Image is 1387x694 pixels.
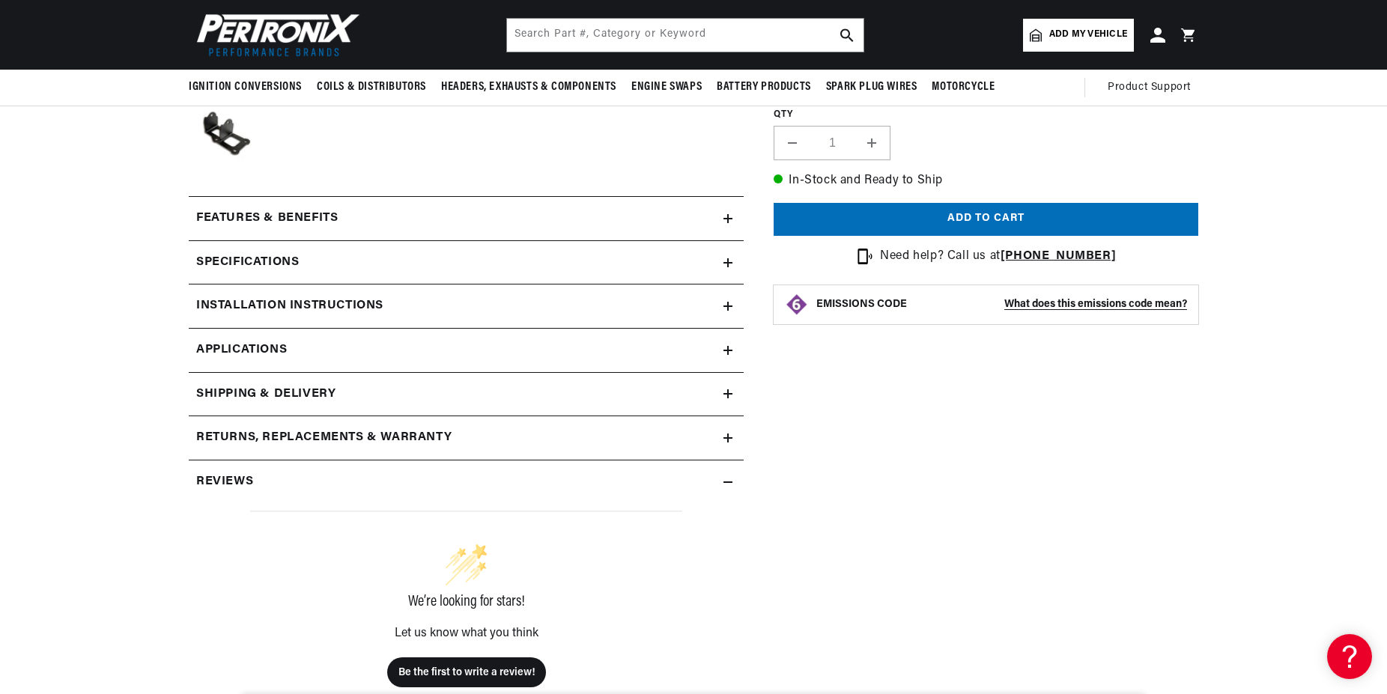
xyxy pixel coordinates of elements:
[196,385,336,404] h2: Shipping & Delivery
[309,70,434,105] summary: Coils & Distributors
[196,472,253,492] h2: Reviews
[785,293,809,317] img: Emissions code
[189,197,744,240] summary: Features & Benefits
[774,171,1198,191] p: In-Stock and Ready to Ship
[1049,28,1127,42] span: Add my vehicle
[196,253,299,273] h2: Specifications
[196,209,338,228] h2: Features & Benefits
[880,247,1116,267] p: Need help? Call us at
[816,299,907,310] strong: EMISSIONS CODE
[250,627,682,639] div: Let us know what you think
[774,109,1198,121] label: QTY
[1023,19,1134,52] a: Add my vehicle
[441,79,616,95] span: Headers, Exhausts & Components
[250,594,682,609] div: We’re looking for stars!
[1108,70,1198,106] summary: Product Support
[932,79,995,95] span: Motorcycle
[189,9,361,61] img: Pertronix
[816,298,1187,311] button: EMISSIONS CODEWhat does this emissions code mean?
[189,373,744,416] summary: Shipping & Delivery
[189,79,302,95] span: Ignition Conversions
[189,416,744,460] summary: Returns, Replacements & Warranty
[189,70,309,105] summary: Ignition Conversions
[924,70,1002,105] summary: Motorcycle
[189,284,744,328] summary: Installation instructions
[189,98,264,173] button: Load image 6 in gallery view
[189,329,744,373] a: Applications
[1004,299,1187,310] strong: What does this emissions code mean?
[387,657,546,687] button: Be the first to write a review!
[717,79,811,95] span: Battery Products
[317,79,426,95] span: Coils & Distributors
[819,70,925,105] summary: Spark Plug Wires
[189,460,744,504] summary: Reviews
[196,428,452,448] h2: Returns, Replacements & Warranty
[1108,79,1191,96] span: Product Support
[1001,250,1116,262] a: [PHONE_NUMBER]
[507,19,864,52] input: Search Part #, Category or Keyword
[826,79,917,95] span: Spark Plug Wires
[831,19,864,52] button: search button
[709,70,819,105] summary: Battery Products
[631,79,702,95] span: Engine Swaps
[774,203,1198,237] button: Add to cart
[624,70,709,105] summary: Engine Swaps
[189,241,744,284] summary: Specifications
[196,296,383,316] h2: Installation instructions
[434,70,624,105] summary: Headers, Exhausts & Components
[196,341,287,360] span: Applications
